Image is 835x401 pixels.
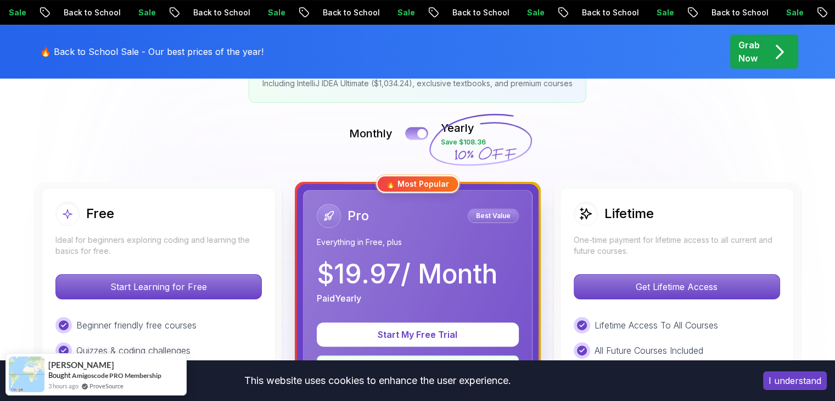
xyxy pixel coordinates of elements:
[317,322,519,347] button: Start My Free Trial
[177,7,252,18] p: Back to School
[317,261,497,287] p: $ 19.97 / Month
[317,237,519,248] p: Everything in Free, plus
[469,210,517,221] p: Best Value
[48,360,114,370] span: [PERSON_NAME]
[574,235,780,257] p: One-time payment for lifetime access to all current and future courses.
[511,7,546,18] p: Sale
[604,205,654,222] h2: Lifetime
[8,369,747,393] div: This website uses cookies to enhance the user experience.
[595,319,718,332] p: Lifetime Access To All Courses
[76,319,197,332] p: Beginner friendly free courses
[566,7,641,18] p: Back to School
[436,7,511,18] p: Back to School
[40,45,264,58] p: 🔥 Back to School Sale - Our best prices of the year!
[574,275,780,299] p: Get Lifetime Access
[72,371,161,380] a: Amigoscode PRO Membership
[48,381,79,391] span: 3 hours ago
[307,7,382,18] p: Back to School
[252,7,287,18] p: Sale
[574,281,780,292] a: Get Lifetime Access
[9,357,44,392] img: provesource social proof notification image
[696,7,770,18] p: Back to School
[86,205,114,222] h2: Free
[122,7,158,18] p: Sale
[574,274,780,299] button: Get Lifetime Access
[89,381,124,391] a: ProveSource
[641,7,676,18] p: Sale
[330,328,506,341] p: Start My Free Trial
[348,207,369,225] h2: Pro
[595,344,703,357] p: All Future Courses Included
[763,371,827,390] button: Accept cookies
[48,7,122,18] p: Back to School
[55,235,262,257] p: Ideal for beginners exploring coding and learning the basics for free.
[76,344,190,357] p: Quizzes & coding challenges
[738,38,760,65] p: Grab Now
[382,7,417,18] p: Sale
[262,78,573,89] p: Including IntelliJ IDEA Ultimate ($1,034.24), exclusive textbooks, and premium courses
[48,371,71,380] span: Bought
[317,292,361,305] p: Paid Yearly
[349,126,393,141] p: Monthly
[56,275,261,299] p: Start Learning for Free
[55,281,262,292] a: Start Learning for Free
[770,7,805,18] p: Sale
[55,274,262,299] button: Start Learning for Free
